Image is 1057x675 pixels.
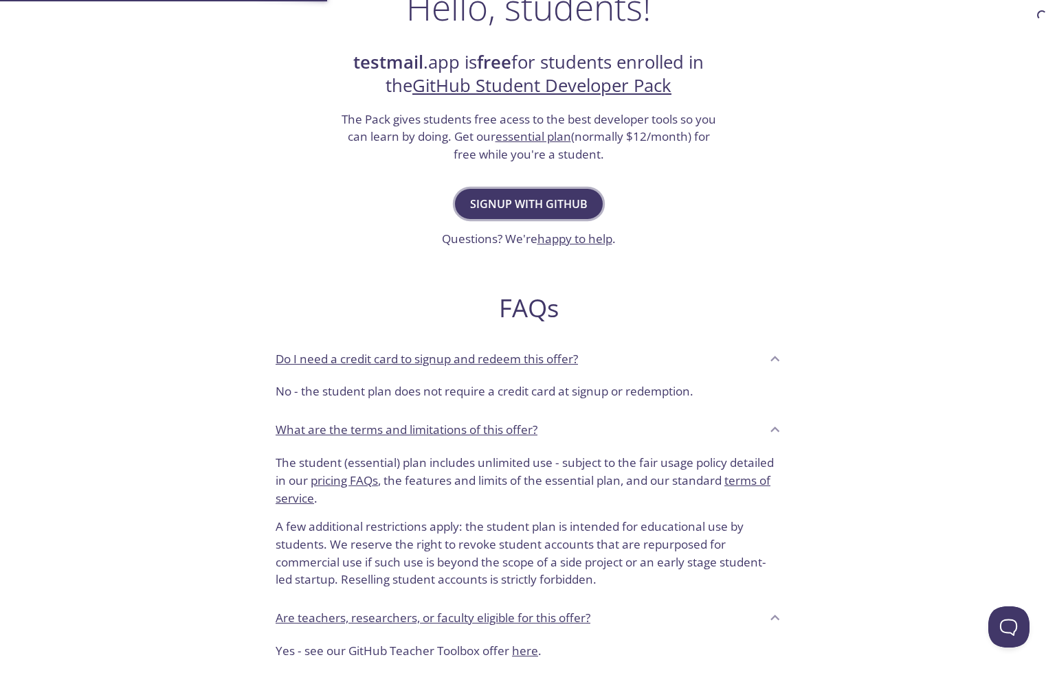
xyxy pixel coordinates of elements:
div: Do I need a credit card to signup and redeem this offer? [265,377,792,411]
div: Are teachers, researchers, or faculty eligible for this offer? [265,637,792,671]
button: Signup with GitHub [455,189,603,219]
iframe: Help Scout Beacon - Open [988,606,1030,648]
div: What are the terms and limitations of this offer? [265,411,792,448]
p: Do I need a credit card to signup and redeem this offer? [276,350,578,368]
a: happy to help [537,231,612,247]
a: here [512,643,538,659]
a: essential plan [496,128,571,144]
a: pricing FAQs [311,472,378,488]
h3: Questions? We're . [442,230,616,248]
p: What are the terms and limitations of this offer? [276,421,537,439]
a: GitHub Student Developer Pack [412,73,671,98]
span: Signup with GitHub [470,194,588,214]
strong: testmail [353,50,423,74]
div: What are the terms and limitations of this offer? [265,448,792,599]
h2: FAQs [265,293,792,323]
p: Are teachers, researchers, or faculty eligible for this offer? [276,609,590,627]
strong: free [477,50,511,74]
p: A few additional restrictions apply: the student plan is intended for educational use by students... [276,507,781,588]
div: Do I need a credit card to signup and redeem this offer? [265,340,792,377]
p: The student (essential) plan includes unlimited use - subject to the fair usage policy detailed i... [276,454,781,507]
p: Yes - see our GitHub Teacher Toolbox offer . [276,642,781,660]
a: terms of service [276,472,770,506]
p: No - the student plan does not require a credit card at signup or redemption. [276,382,781,400]
div: Are teachers, researchers, or faculty eligible for this offer? [265,599,792,637]
h2: .app is for students enrolled in the [340,51,717,98]
h3: The Pack gives students free acess to the best developer tools so you can learn by doing. Get our... [340,111,717,163]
